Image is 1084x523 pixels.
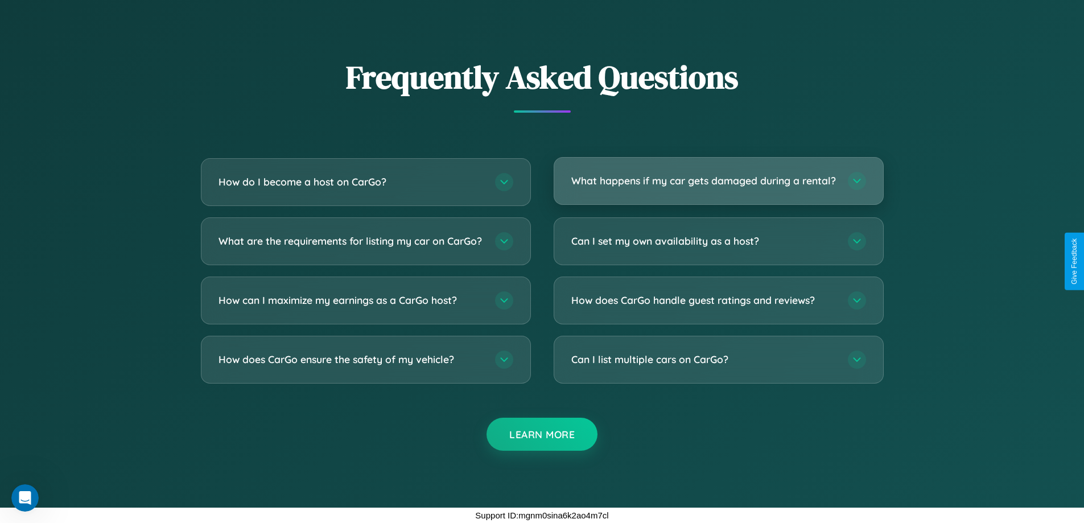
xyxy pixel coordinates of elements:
[475,508,608,523] p: Support ID: mgnm0sina6k2ao4m7cl
[11,484,39,512] iframe: Intercom live chat
[219,293,484,307] h3: How can I maximize my earnings as a CarGo host?
[219,234,484,248] h3: What are the requirements for listing my car on CarGo?
[571,234,836,248] h3: Can I set my own availability as a host?
[201,55,884,99] h2: Frequently Asked Questions
[571,293,836,307] h3: How does CarGo handle guest ratings and reviews?
[571,352,836,366] h3: Can I list multiple cars on CarGo?
[1070,238,1078,285] div: Give Feedback
[571,174,836,188] h3: What happens if my car gets damaged during a rental?
[487,418,597,451] button: Learn More
[219,175,484,189] h3: How do I become a host on CarGo?
[219,352,484,366] h3: How does CarGo ensure the safety of my vehicle?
